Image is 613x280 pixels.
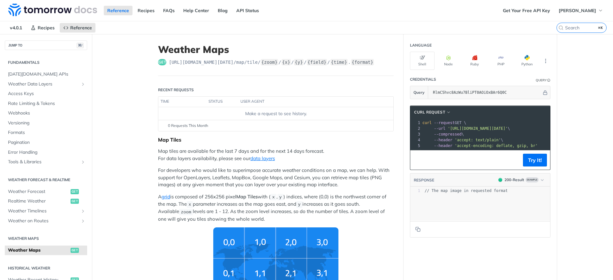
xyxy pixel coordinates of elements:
[410,120,421,126] div: 1
[8,247,69,254] span: Weather Maps
[158,59,166,65] span: get
[279,195,282,200] span: y
[541,56,550,66] button: More Languages
[410,143,421,149] div: 5
[6,23,26,33] span: v4.0.1
[8,139,86,146] span: Pagination
[5,246,87,255] a: Weather Mapsget
[5,79,87,89] a: Weather Data LayersShow subpages for Weather Data Layers
[555,6,607,15] button: [PERSON_NAME]
[410,86,428,99] button: Query
[422,132,464,136] span: \
[104,6,132,15] a: Reference
[181,210,191,214] span: zoom
[410,131,421,137] div: 3
[236,194,258,200] strong: Map Tiles
[455,138,501,142] span: 'accept: text/plain'
[8,208,79,214] span: Weather Timelines
[434,126,445,131] span: --url
[488,52,513,70] button: PHP
[410,188,420,194] div: 1
[430,86,542,99] input: apikey
[547,79,550,82] i: Information
[414,109,445,115] span: cURL Request
[542,89,549,96] button: Hide
[8,149,86,156] span: Error Handling
[410,137,421,143] div: 4
[80,159,86,165] button: Show subpages for Tools & Libraries
[8,129,86,136] span: Formats
[425,188,508,193] span: // The map image in requested format
[413,225,422,234] button: Copy to clipboard
[5,118,87,128] a: Versioning
[455,144,538,148] span: 'accept-encoding: deflate, gzip, br'
[422,138,503,142] span: \
[180,6,213,15] a: Help Center
[5,187,87,196] a: Weather Forecastget
[8,159,79,165] span: Tools & Libraries
[448,126,508,131] span: '[URL][DOMAIN_NAME][DATE]'
[158,87,194,93] div: Recent Requests
[70,25,92,31] span: Reference
[543,58,549,64] svg: More ellipsis
[158,148,394,162] p: Map tiles are available for the last 7 days and for the next 14 days forecast. For data layers av...
[499,6,554,15] a: Get Your Free API Key
[413,90,425,95] span: Query
[351,59,374,65] label: {format}
[8,71,86,77] span: [DATE][DOMAIN_NAME] APIs
[434,144,452,148] span: --header
[8,91,86,97] span: Access Keys
[169,59,374,65] span: https://api.tomorrow.io/v4/map/tile/{zoom}/{x}/{y}/{field}/{time}.{format}
[5,128,87,137] a: Formats
[8,110,86,116] span: Webhooks
[8,4,97,16] img: Tomorrow.io Weather API Docs
[5,138,87,147] a: Pagination
[515,52,539,70] button: Python
[422,121,432,125] span: curl
[80,209,86,214] button: Show subpages for Weather Timelines
[559,8,596,13] span: [PERSON_NAME]
[536,78,550,83] div: QueryInformation
[436,52,461,70] button: Node
[8,81,79,87] span: Weather Data Layers
[250,155,275,161] a: data layers
[5,206,87,216] a: Weather TimelinesShow subpages for Weather Timelines
[134,6,158,15] a: Recipes
[160,6,178,15] a: FAQs
[5,89,87,99] a: Access Keys
[238,97,381,107] th: user agent
[158,193,394,223] p: A is composed of 256x256 pixel with ( , ) indices, where (0,0) is the northwest corner of the map...
[422,121,466,125] span: GET \
[413,177,435,183] button: RESPONSE
[158,167,394,188] p: For developers who would like to superimpose accurate weather conditions on a map, we can help. W...
[523,154,547,166] button: Try It!
[60,23,95,33] a: Reference
[504,177,524,183] div: 200 - Result
[410,42,432,48] div: Language
[261,59,278,65] label: {zoom}
[71,199,79,204] span: get
[80,82,86,87] button: Show subpages for Weather Data Layers
[307,59,327,65] label: {field}
[410,77,436,82] div: Credentials
[233,6,262,15] a: API Status
[410,52,435,70] button: Shell
[8,188,69,195] span: Weather Forecast
[413,155,422,165] button: Copy to clipboard
[5,157,87,167] a: Tools & LibrariesShow subpages for Tools & Libraries
[206,97,238,107] th: status
[158,97,206,107] th: time
[214,6,231,15] a: Blog
[27,23,58,33] a: Recipes
[434,132,462,136] span: --compressed
[282,59,291,65] label: {x}
[597,25,605,31] kbd: ⌘K
[294,59,303,65] label: {y}
[434,121,455,125] span: --request
[5,41,87,50] button: JUMP TO⌘/
[38,25,55,31] span: Recipes
[495,177,547,183] button: 200200-ResultExample
[498,178,502,182] span: 200
[434,138,452,142] span: --header
[188,202,191,207] span: x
